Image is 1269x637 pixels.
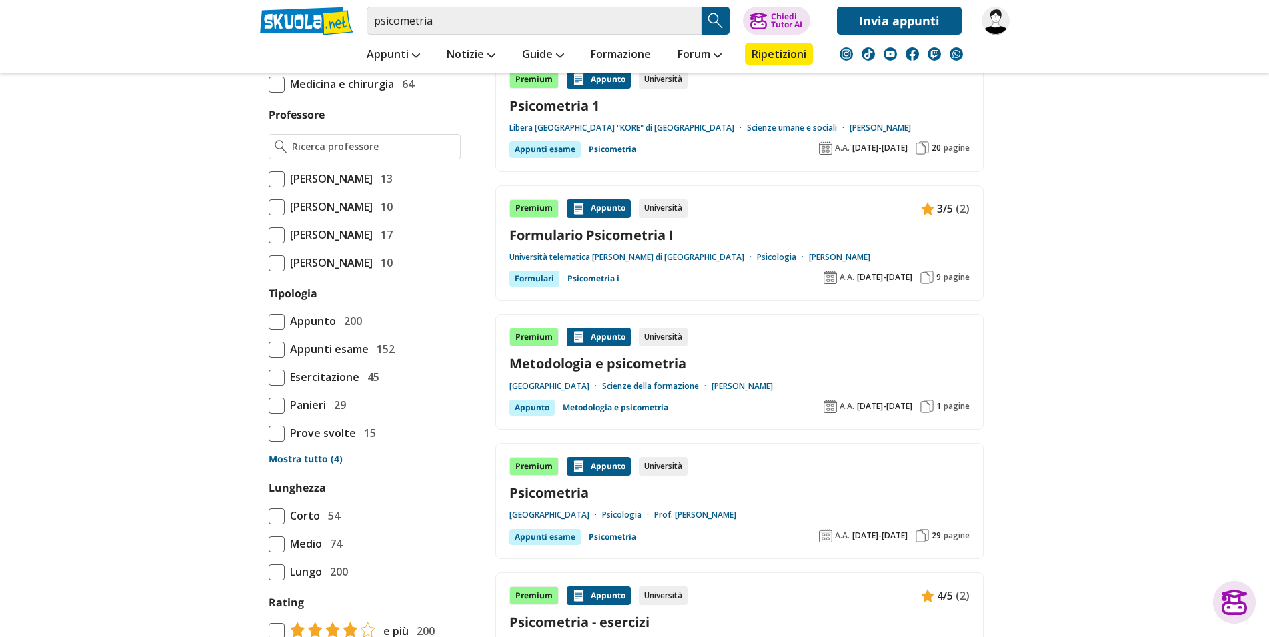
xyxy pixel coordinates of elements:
img: Pagine [920,400,934,413]
span: 10 [375,254,393,271]
span: Esercitazione [285,368,359,386]
span: 4/5 [937,587,953,604]
span: A.A. [840,401,854,412]
div: Appunti esame [509,529,581,545]
span: 20 [932,143,941,153]
label: Rating [269,594,461,611]
span: [PERSON_NAME] [285,170,373,187]
a: Metodologia e psicometria [563,400,668,416]
span: 200 [325,563,348,580]
a: [GEOGRAPHIC_DATA] [509,381,602,392]
a: Invia appunti [837,7,962,35]
div: Chiedi Tutor AI [771,13,802,29]
span: [DATE]-[DATE] [857,272,912,283]
a: Scienze umane e sociali [747,123,850,133]
span: [PERSON_NAME] [285,198,373,215]
span: [DATE]-[DATE] [852,530,908,541]
img: tiktok [862,47,875,61]
img: twitch [928,47,941,61]
img: Appunti contenuto [572,330,585,344]
img: Pagine [920,271,934,284]
span: A.A. [835,530,850,541]
span: A.A. [835,143,850,153]
img: Pagine [916,141,929,155]
span: Corto [285,507,320,524]
span: [DATE]-[DATE] [857,401,912,412]
img: Appunti contenuto [572,460,585,473]
span: [PERSON_NAME] [285,254,373,271]
a: Notizie [443,43,499,67]
img: Cerca appunti, riassunti o versioni [706,11,726,31]
div: Università [639,586,688,605]
span: pagine [944,530,970,541]
span: 29 [329,396,346,414]
a: Psicometria 1 [509,97,970,115]
a: Psicometria - esercizi [509,613,970,631]
a: [PERSON_NAME] [712,381,773,392]
a: Guide [519,43,567,67]
span: A.A. [840,272,854,283]
span: Medio [285,535,322,552]
img: Anno accademico [819,141,832,155]
div: Appunto [567,199,631,218]
a: Psicologia [602,510,654,520]
span: 152 [371,340,395,358]
a: [PERSON_NAME] [809,252,870,263]
label: Tipologia [269,286,317,301]
div: Appunti esame [509,141,581,157]
a: Forum [674,43,725,67]
span: 17 [375,226,393,243]
img: Ricerca professore [275,140,287,153]
span: [PERSON_NAME] [285,226,373,243]
div: Formulari [509,271,559,287]
span: 74 [325,535,342,552]
span: 45 [362,368,379,386]
a: Metodologia e psicometria [509,354,970,372]
div: Università [639,457,688,476]
button: Search Button [702,7,730,35]
a: Psicometria [589,141,636,157]
img: WhatsApp [950,47,963,61]
a: Libera [GEOGRAPHIC_DATA] "KORE" di [GEOGRAPHIC_DATA] [509,123,747,133]
img: instagram [840,47,853,61]
a: Psicometria [509,484,970,502]
span: 13 [375,170,393,187]
div: Università [639,328,688,346]
span: pagine [944,272,970,283]
div: Università [639,199,688,218]
span: pagine [944,143,970,153]
span: 54 [323,507,340,524]
a: Formazione [587,43,654,67]
a: Mostra tutto (4) [269,452,461,466]
img: Appunti contenuto [572,73,585,86]
img: Appunti contenuto [572,589,585,602]
span: (2) [956,587,970,604]
span: 3/5 [937,200,953,217]
span: 1 [936,401,941,412]
a: [PERSON_NAME] [850,123,911,133]
div: Premium [509,70,559,89]
div: Appunto [567,70,631,89]
a: Ripetizioni [745,43,813,65]
span: 64 [397,75,414,93]
label: Professore [269,107,325,122]
a: Psicologia [757,252,809,263]
span: 15 [359,424,376,442]
a: Scienze della formazione [602,381,712,392]
span: [DATE]-[DATE] [852,143,908,153]
div: Appunto [567,328,631,346]
img: Appunti contenuto [921,202,934,215]
img: youtube [884,47,897,61]
img: Pagine [916,529,929,542]
button: ChiediTutor AI [743,7,810,35]
span: pagine [944,401,970,412]
a: Psicometria [589,529,636,545]
input: Cerca appunti, riassunti o versioni [367,7,702,35]
a: Formulario Psicometria I [509,226,970,244]
img: Anno accademico [824,271,837,284]
div: Premium [509,328,559,346]
span: 29 [932,530,941,541]
span: 10 [375,198,393,215]
span: Lungo [285,563,322,580]
div: Premium [509,457,559,476]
